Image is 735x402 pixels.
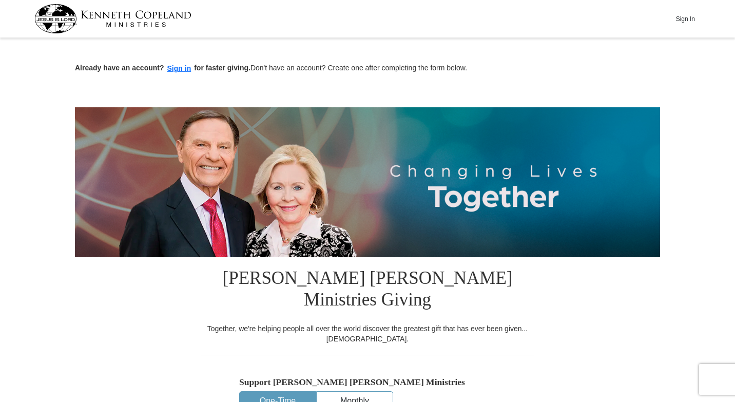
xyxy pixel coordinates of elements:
[201,323,534,344] div: Together, we're helping people all over the world discover the greatest gift that has ever been g...
[239,377,496,388] h5: Support [PERSON_NAME] [PERSON_NAME] Ministries
[75,63,660,74] p: Don't have an account? Create one after completing the form below.
[34,4,191,33] img: kcm-header-logo.svg
[75,64,250,72] strong: Already have an account? for faster giving.
[164,63,195,74] button: Sign in
[670,11,701,27] button: Sign In
[201,257,534,323] h1: [PERSON_NAME] [PERSON_NAME] Ministries Giving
